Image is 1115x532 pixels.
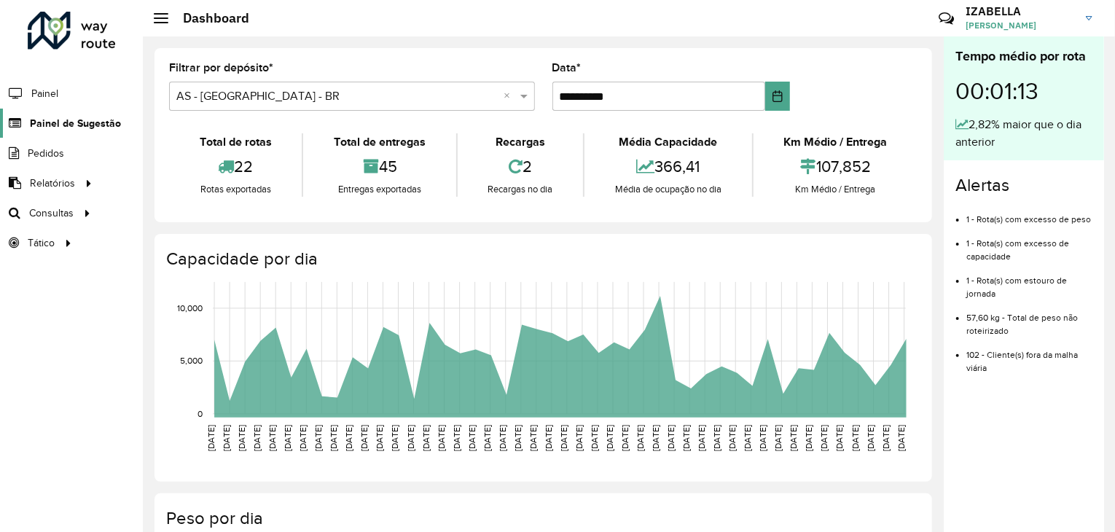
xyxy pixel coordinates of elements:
text: [DATE] [528,425,538,451]
text: [DATE] [283,425,292,451]
text: [DATE] [805,425,814,451]
label: Filtrar por depósito [169,59,273,77]
text: [DATE] [681,425,691,451]
h4: Capacidade por dia [166,249,918,270]
div: 366,41 [588,151,748,182]
text: [DATE] [820,425,829,451]
span: Consultas [29,206,74,221]
text: [DATE] [237,425,246,451]
text: [DATE] [375,425,385,451]
h3: IZABELLA [966,4,1075,18]
text: [DATE] [252,425,262,451]
text: [DATE] [452,425,461,451]
li: 102 - Cliente(s) fora da malha viária [966,337,1092,375]
text: [DATE] [896,425,906,451]
text: [DATE] [559,425,568,451]
span: Pedidos [28,146,64,161]
li: 1 - Rota(s) com estouro de jornada [966,263,1092,300]
li: 57,60 kg - Total de peso não roteirizado [966,300,1092,337]
div: 2 [461,151,579,182]
text: [DATE] [866,425,875,451]
text: [DATE] [850,425,860,451]
div: Tempo médio por rota [955,47,1092,66]
text: [DATE] [697,425,706,451]
div: 45 [307,151,452,182]
span: Painel [31,86,58,101]
span: Painel de Sugestão [30,116,121,131]
div: Km Médio / Entrega [757,133,914,151]
label: Data [552,59,582,77]
text: [DATE] [498,425,507,451]
text: 0 [197,409,203,418]
div: Recargas [461,133,579,151]
text: [DATE] [727,425,737,451]
text: [DATE] [574,425,584,451]
div: 107,852 [757,151,914,182]
div: 22 [173,151,298,182]
a: Contato Rápido [931,3,962,34]
text: [DATE] [482,425,492,451]
text: [DATE] [881,425,891,451]
div: Entregas exportadas [307,182,452,197]
text: [DATE] [360,425,369,451]
text: [DATE] [406,425,415,451]
span: Relatórios [30,176,75,191]
text: [DATE] [544,425,553,451]
text: [DATE] [437,425,446,451]
text: [DATE] [759,425,768,451]
div: Total de rotas [173,133,298,151]
text: [DATE] [743,425,752,451]
div: Média Capacidade [588,133,748,151]
text: [DATE] [835,425,845,451]
div: Recargas no dia [461,182,579,197]
text: [DATE] [298,425,308,451]
text: [DATE] [421,425,431,451]
text: [DATE] [267,425,277,451]
text: [DATE] [620,425,630,451]
h4: Alertas [955,175,1092,196]
li: 1 - Rota(s) com excesso de peso [966,202,1092,226]
span: Clear all [504,87,517,105]
text: [DATE] [712,425,721,451]
h4: Peso por dia [166,508,918,529]
span: Tático [28,235,55,251]
text: [DATE] [206,425,216,451]
text: 10,000 [177,303,203,313]
div: 2,82% maior que o dia anterior [955,116,1092,151]
text: [DATE] [789,425,799,451]
text: [DATE] [774,425,783,451]
text: [DATE] [313,425,323,451]
span: [PERSON_NAME] [966,19,1075,32]
text: [DATE] [590,425,599,451]
div: Média de ocupação no dia [588,182,748,197]
div: Total de entregas [307,133,452,151]
button: Choose Date [765,82,790,111]
text: 5,000 [180,356,203,366]
div: 00:01:13 [955,66,1092,116]
text: [DATE] [391,425,400,451]
text: [DATE] [666,425,676,451]
h2: Dashboard [168,10,249,26]
text: [DATE] [344,425,353,451]
text: [DATE] [635,425,645,451]
li: 1 - Rota(s) com excesso de capacidade [966,226,1092,263]
text: [DATE] [467,425,477,451]
div: Rotas exportadas [173,182,298,197]
text: [DATE] [513,425,523,451]
text: [DATE] [329,425,338,451]
div: Km Médio / Entrega [757,182,914,197]
text: [DATE] [651,425,660,451]
text: [DATE] [605,425,614,451]
text: [DATE] [222,425,231,451]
